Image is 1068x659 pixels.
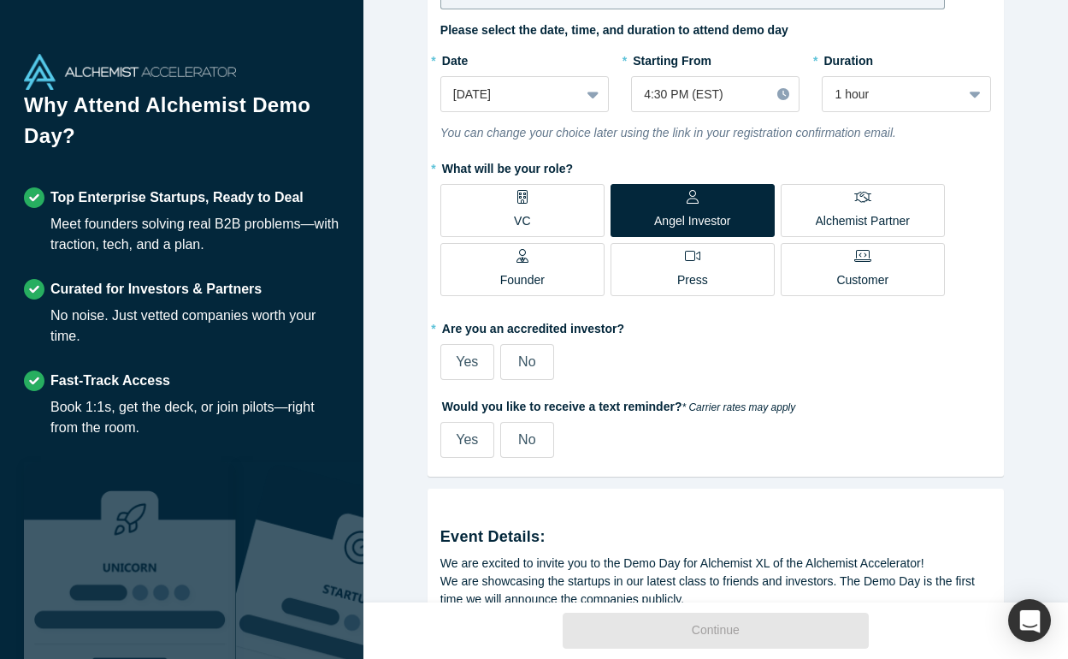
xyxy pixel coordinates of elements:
label: Duration [822,46,990,70]
div: Meet founders solving real B2B problems—with traction, tech, and a plan. [50,214,339,255]
label: Are you an accredited investor? [440,314,991,338]
strong: Event Details: [440,528,546,545]
img: Alchemist Accelerator Logo [24,54,236,90]
span: No [518,354,535,369]
p: Alchemist Partner [816,212,910,230]
span: No [518,432,535,447]
p: Angel Investor [654,212,731,230]
div: We are showcasing the startups in our latest class to friends and investors. The Demo Day is the ... [440,573,991,609]
label: Would you like to receive a text reminder? [440,392,991,416]
p: Founder [500,271,545,289]
p: Press [677,271,708,289]
strong: Top Enterprise Startups, Ready to Deal [50,190,304,205]
p: VC [514,212,530,230]
span: Yes [456,432,478,447]
strong: Fast-Track Access [50,373,170,388]
label: What will be your role? [440,154,991,178]
label: Please select the date, time, and duration to attend demo day [440,21,788,39]
span: Yes [456,354,478,369]
p: Customer [836,271,888,289]
i: You can change your choice later using the link in your registration confirmation email. [440,126,896,140]
button: Continue [563,613,869,649]
div: We are excited to invite you to the Demo Day for Alchemist XL of the Alchemist Accelerator! [440,555,991,573]
strong: Curated for Investors & Partners [50,282,262,296]
h1: Why Attend Alchemist Demo Day? [24,90,339,163]
div: No noise. Just vetted companies worth your time. [50,306,339,347]
em: * Carrier rates may apply [682,401,795,413]
label: Starting From [631,46,711,70]
label: Date [440,46,609,70]
div: Book 1:1s, get the deck, or join pilots—right from the room. [50,397,339,438]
